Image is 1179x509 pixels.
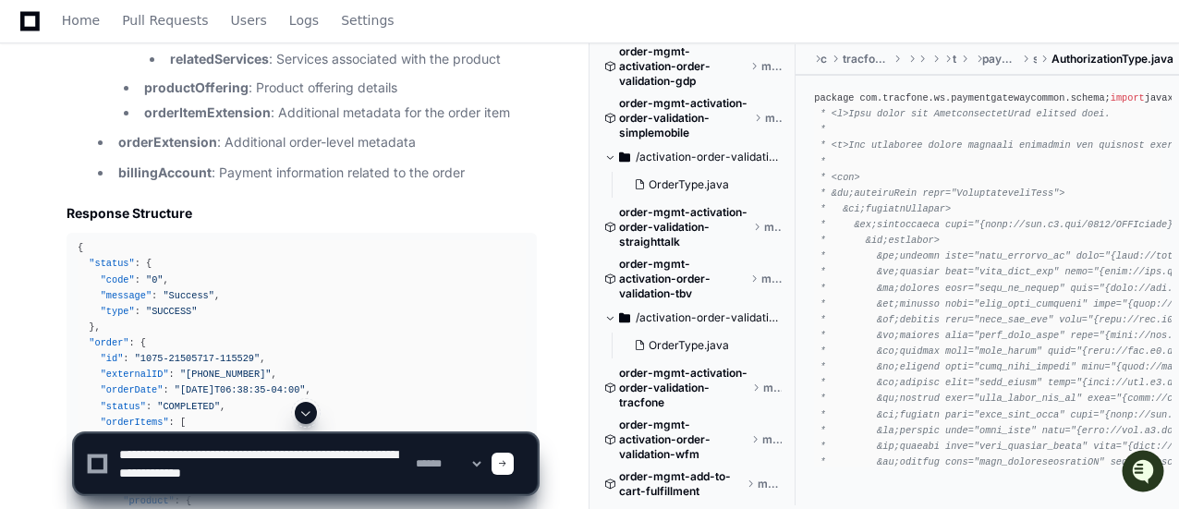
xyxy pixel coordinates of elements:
[146,306,197,317] span: "SUCCESS"
[139,103,537,124] li: : Additional metadata for the order item
[123,353,128,364] span: :
[101,401,146,412] span: "status"
[101,353,124,364] span: "id"
[157,401,220,412] span: "COMPLETED"
[220,401,225,412] span: ,
[135,274,140,285] span: :
[169,369,175,380] span: :
[619,44,747,89] span: order-mgmt-activation-order-validation-gdp
[619,96,750,140] span: order-mgmt-activation-order-validation-simplemobile
[619,205,749,249] span: order-mgmt-activation-order-validation-straighttalk
[1111,92,1145,103] span: import
[18,138,52,171] img: 1756235613930-3d25f9e4-fa56-45dd-b3ad-e072dfbd1548
[604,142,782,172] button: /activation-order-validation-simplemobile/src/main/java/com/tracfone/activation/order/validation/...
[101,290,152,301] span: "message"
[619,146,630,168] svg: Directory
[1051,52,1173,67] span: AuthorizationType.java
[305,384,310,395] span: ,
[882,92,928,103] span: tracfone
[118,163,537,184] p: : Payment information related to the order
[626,333,771,358] button: OrderType.java
[761,272,782,286] span: master
[761,59,782,74] span: master
[231,15,267,26] span: Users
[135,306,140,317] span: :
[101,306,135,317] span: "type"
[139,78,537,99] li: : Product offering details
[289,15,319,26] span: Logs
[140,337,146,348] span: {
[649,177,729,192] span: OrderType.java
[982,52,1017,67] span: paymentgatewaycommon
[118,134,217,150] strong: orderExtension
[175,384,306,395] span: "[DATE]T06:38:35-04:00"
[341,15,394,26] span: Settings
[89,337,128,348] span: "order"
[214,290,220,301] span: ,
[604,303,782,333] button: /activation-order-validation-tbv/src/main/java/com/tracfone/activation/order/validation/tbv/model
[95,321,101,333] span: ,
[146,258,152,269] span: {
[951,92,1064,103] span: paymentgatewaycommon
[163,274,168,285] span: ,
[89,321,94,333] span: }
[101,274,135,285] span: "code"
[144,104,271,120] strong: orderItemExtension
[636,310,782,325] span: /activation-order-validation-tbv/src/main/java/com/tracfone/activation/order/validation/tbv/model
[135,353,261,364] span: "1075-21505717-115529"
[135,258,140,269] span: :
[101,369,169,380] span: "externalID"
[62,15,100,26] span: Home
[118,164,212,180] strong: billingAccount
[272,369,277,380] span: ,
[1071,92,1105,103] span: schema
[934,92,945,103] span: ws
[765,111,783,126] span: master
[118,132,537,153] p: : Additional order-level metadata
[163,290,213,301] span: "Success"
[170,51,269,67] strong: relatedServices
[619,366,748,410] span: order-mgmt-activation-order-validation-tracfone
[152,290,157,301] span: :
[953,52,957,67] span: tracfone
[764,220,782,235] span: master
[619,257,747,301] span: order-mgmt-activation-order-validation-tbv
[146,274,163,285] span: "0"
[1120,448,1170,498] iframe: Open customer support
[820,52,828,67] span: commons
[18,74,336,103] div: Welcome
[63,138,303,156] div: Start new chat
[164,49,537,70] li: : Services associated with the product
[144,79,249,95] strong: productOffering
[314,143,336,165] button: Start new chat
[636,150,782,164] span: /activation-order-validation-simplemobile/src/main/java/com/tracfone/activation/order/validation/...
[763,381,782,395] span: master
[260,353,265,364] span: ,
[89,258,134,269] span: "status"
[180,369,272,380] span: "[PHONE_NUMBER]"
[843,52,890,67] span: tracfone-web-services-schema
[1033,52,1037,67] span: schema
[626,172,771,198] button: OrderType.java
[122,15,208,26] span: Pull Requests
[146,401,152,412] span: :
[63,156,234,171] div: We're available if you need us!
[128,337,134,348] span: :
[18,18,55,55] img: PlayerZero
[649,338,729,353] span: OrderType.java
[78,242,83,253] span: {
[619,307,630,329] svg: Directory
[101,384,164,395] span: "orderDate"
[184,194,224,208] span: Pylon
[67,204,537,223] h2: Response Structure
[130,193,224,208] a: Powered byPylon
[163,384,168,395] span: :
